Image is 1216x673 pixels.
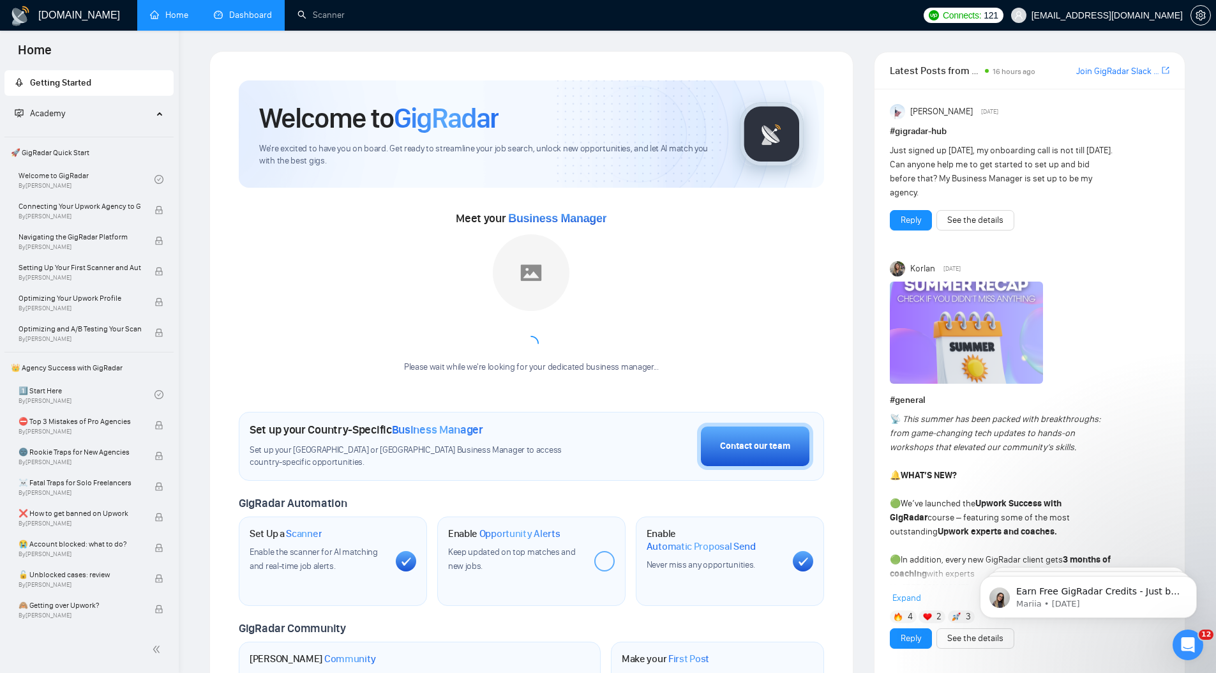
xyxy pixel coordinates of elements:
[910,105,973,119] span: [PERSON_NAME]
[19,581,141,589] span: By [PERSON_NAME]
[10,6,31,26] img: logo
[668,653,709,665] span: First Post
[19,550,141,558] span: By [PERSON_NAME]
[936,628,1014,649] button: See the details
[19,274,141,282] span: By [PERSON_NAME]
[890,210,932,231] button: Reply
[448,527,560,540] h1: Enable
[396,361,666,374] div: Please wait while we're looking for your dedicated business manager...
[890,414,901,425] span: 📡
[523,335,539,352] span: loading
[622,653,709,665] h1: Make your
[890,63,981,79] span: Latest Posts from the GigRadar Community
[890,125,1169,139] h1: # gigradar-hub
[890,498,901,509] span: 🟢
[239,621,346,635] span: GigRadar Community
[154,543,163,552] span: lock
[15,109,24,117] span: fund-projection-screen
[19,261,141,274] span: Setting Up Your First Scanner and Auto-Bidder
[903,582,969,593] strong: [PERSON_NAME]
[154,236,163,245] span: lock
[19,243,141,251] span: By [PERSON_NAME]
[908,610,913,623] span: 4
[1162,64,1169,77] a: export
[154,206,163,215] span: lock
[150,10,188,20] a: homeHome
[894,612,903,621] img: 🔥
[448,547,576,571] span: Keep updated on top matches and new jobs.
[456,211,606,225] span: Meet your
[901,213,921,227] a: Reply
[947,213,1003,227] a: See the details
[947,631,1003,646] a: See the details
[890,282,1043,384] img: F09CV3P1UE7-Summer%20recap.png
[152,643,165,656] span: double-left
[1190,5,1211,26] button: setting
[19,381,154,409] a: 1️⃣ Start HereBy[PERSON_NAME]
[259,143,719,167] span: We're excited to have you on board. Get ready to streamline your job search, unlock new opportuni...
[890,470,901,481] span: 🔔
[952,612,961,621] img: 🚀
[19,507,141,520] span: ❌ How to get banned on Upwork
[1076,64,1159,79] a: Join GigRadar Slack Community
[479,527,560,540] span: Opportunity Alerts
[892,593,921,603] span: Expand
[15,78,24,87] span: rocket
[984,8,998,22] span: 121
[923,612,932,621] img: ❤️
[19,476,141,489] span: ☠️ Fatal Traps for Solo Freelancers
[938,526,1057,537] strong: Upwork experts and coaches.
[19,200,141,213] span: Connecting Your Upwork Agency to GigRadar
[943,263,961,275] span: [DATE]
[286,527,322,540] span: Scanner
[19,446,141,458] span: 🌚 Rookie Traps for New Agencies
[19,538,141,550] span: 😭 Account blocked: what to do?
[890,554,901,565] span: 🟢
[19,415,141,428] span: ⛔ Top 3 Mistakes of Pro Agencies
[154,267,163,276] span: lock
[30,77,91,88] span: Getting Started
[15,108,65,119] span: Academy
[890,393,1169,407] h1: # general
[154,451,163,460] span: lock
[19,568,141,581] span: 🔓 Unblocked cases: review
[19,165,154,193] a: Welcome to GigRadarBy[PERSON_NAME]
[297,10,345,20] a: searchScanner
[154,298,163,306] span: lock
[1191,10,1210,20] span: setting
[4,70,174,96] li: Getting Started
[6,355,172,381] span: 👑 Agency Success with GigRadar
[6,140,172,165] span: 🚀 GigRadar Quick Start
[890,104,905,119] img: Anisuzzaman Khan
[324,653,376,665] span: Community
[19,458,141,466] span: By [PERSON_NAME]
[19,612,141,619] span: By [PERSON_NAME]
[250,423,483,437] h1: Set up your Country-Specific
[19,489,141,497] span: By [PERSON_NAME]
[740,102,804,166] img: gigradar-logo.png
[239,496,347,510] span: GigRadar Automation
[19,520,141,527] span: By [PERSON_NAME]
[647,527,783,552] h1: Enable
[154,175,163,184] span: check-circle
[19,322,141,335] span: Optimizing and A/B Testing Your Scanner for Better Results
[1173,630,1203,660] iframe: Intercom live chat
[961,549,1216,639] iframe: Intercom notifications message
[154,482,163,491] span: lock
[936,210,1014,231] button: See the details
[901,470,957,481] strong: WHAT’S NEW?
[890,144,1114,200] div: Just signed up [DATE], my onboarding call is not till [DATE]. Can anyone help me to get started t...
[993,67,1035,76] span: 16 hours ago
[19,335,141,343] span: By [PERSON_NAME]
[19,213,141,220] span: By [PERSON_NAME]
[901,631,921,646] a: Reply
[697,423,813,470] button: Contact our team
[250,547,378,571] span: Enable the scanner for AI matching and real-time job alerts.
[929,10,939,20] img: upwork-logo.png
[30,108,65,119] span: Academy
[890,628,932,649] button: Reply
[19,428,141,435] span: By [PERSON_NAME]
